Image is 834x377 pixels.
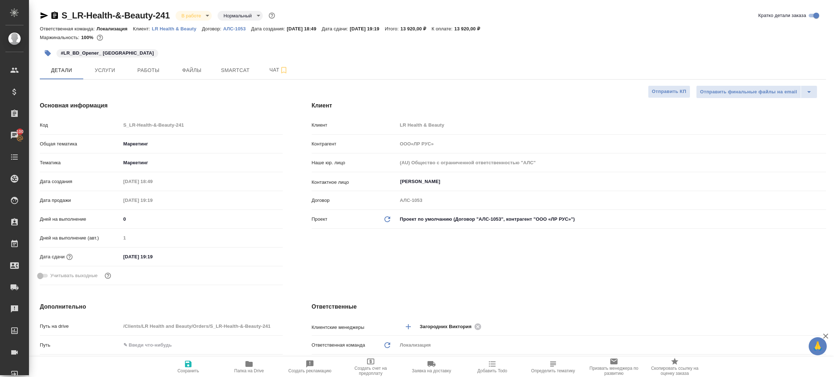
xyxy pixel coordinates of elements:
button: Нормальный [221,13,254,19]
p: [DATE] 18:49 [287,26,322,31]
button: Добавить тэг [40,45,56,61]
span: 100 [12,128,28,135]
span: Smartcat [218,66,253,75]
span: Призвать менеджера по развитию [588,366,640,376]
input: Пустое поле [121,120,283,130]
span: Чат [261,65,296,75]
p: [DATE] 19:19 [350,26,385,31]
span: LR_BD_Opener_ Oberhausen [56,50,159,56]
p: 13 920,00 ₽ [454,26,485,31]
div: Загородних Виктория [420,322,484,331]
p: Клиент: [133,26,152,31]
input: Пустое поле [121,321,283,331]
button: Скопировать ссылку [50,11,59,20]
p: Итого: [385,26,400,31]
span: 🙏 [812,339,824,354]
input: Пустое поле [397,157,826,168]
p: Дата сдачи: [322,26,350,31]
span: Сохранить [177,368,199,373]
button: 🙏 [809,337,827,355]
input: Пустое поле [121,233,283,243]
p: #LR_BD_Opener_ [GEOGRAPHIC_DATA] [61,50,154,57]
span: Папка на Drive [234,368,264,373]
p: Контрагент [312,140,397,148]
p: Договор: [202,26,223,31]
p: Дата продажи [40,197,121,204]
button: Скопировать ссылку для ЯМессенджера [40,11,49,20]
p: Наше юр. лицо [312,159,397,166]
span: Определить тематику [531,368,575,373]
a: S_LR-Health-&-Beauty-241 [62,10,170,20]
div: В работе [176,11,212,21]
span: Скопировать ссылку на оценку заказа [649,366,701,376]
span: Детали [44,66,79,75]
a: АЛС-1053 [223,25,251,31]
button: Призвать менеджера по развитию [584,357,644,377]
button: Добавить Todo [462,357,523,377]
input: Пустое поле [397,195,826,206]
p: К оплате: [431,26,454,31]
span: Загородних Виктория [420,323,476,330]
p: Маржинальность: [40,35,81,40]
p: Путь [40,342,121,349]
button: Папка на Drive [219,357,279,377]
button: 0.00 RUB; [95,33,105,42]
p: Код [40,122,121,129]
p: Дней на выполнение [40,216,121,223]
button: Open [822,326,824,327]
div: В работе [218,11,262,21]
button: Создать рекламацию [279,357,340,377]
span: Учитывать выходные [50,272,98,279]
p: Дата создания: [251,26,287,31]
span: Создать рекламацию [288,368,332,373]
p: Общая тематика [40,140,121,148]
p: Дата сдачи [40,253,65,260]
h4: Дополнительно [40,302,283,311]
input: ✎ Введи что-нибудь [121,251,184,262]
span: Создать счет на предоплату [345,366,397,376]
button: Сохранить [158,357,219,377]
input: Пустое поле [397,120,826,130]
input: ✎ Введи что-нибудь [121,340,283,350]
p: Ответственная команда: [40,26,97,31]
p: Клиентские менеджеры [312,324,397,331]
button: Если добавить услуги и заполнить их объемом, то дата рассчитается автоматически [65,252,74,262]
div: Маркетинг [121,138,283,150]
button: Определить тематику [523,357,584,377]
p: 100% [81,35,95,40]
div: Локализация [397,339,826,351]
svg: Подписаться [279,66,288,75]
button: Отправить финальные файлы на email [696,85,801,98]
p: Проект [312,216,328,223]
a: LR Health & Beauty [152,25,202,31]
button: Скопировать ссылку на оценку заказа [644,357,705,377]
span: Услуги [88,66,122,75]
p: LR Health & Beauty [152,26,202,31]
p: Договор [312,197,397,204]
input: ✎ Введи что-нибудь [121,214,283,224]
button: Создать счет на предоплату [340,357,401,377]
p: Тематика [40,159,121,166]
p: Контактное лицо [312,179,397,186]
button: В работе [179,13,203,19]
h4: Основная информация [40,101,283,110]
input: Пустое поле [397,139,826,149]
button: Отправить КП [648,85,690,98]
div: Маркетинг [121,157,283,169]
span: Добавить Todo [477,368,507,373]
p: Дней на выполнение (авт.) [40,234,121,242]
div: split button [696,85,817,98]
p: 13 920,00 ₽ [400,26,431,31]
span: Файлы [174,66,209,75]
span: Заявка на доставку [412,368,451,373]
button: Выбери, если сб и вс нужно считать рабочими днями для выполнения заказа. [103,271,113,280]
p: Путь на drive [40,323,121,330]
span: Работы [131,66,166,75]
h4: Клиент [312,101,826,110]
span: Отправить финальные файлы на email [700,88,797,96]
button: Заявка на доставку [401,357,462,377]
span: Отправить КП [652,88,686,96]
input: Пустое поле [121,176,184,187]
p: Клиент [312,122,397,129]
input: Пустое поле [121,195,184,206]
